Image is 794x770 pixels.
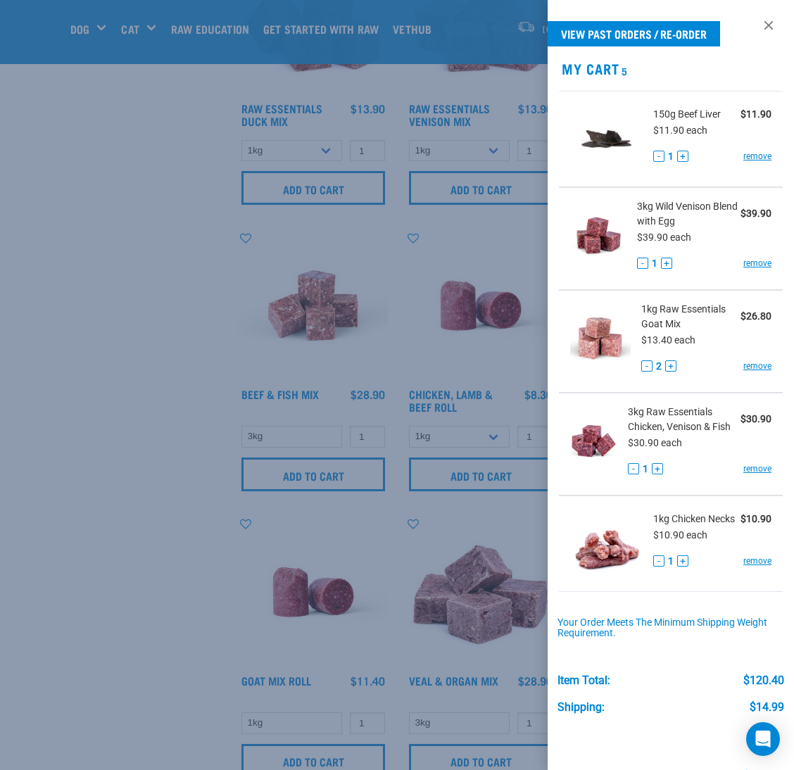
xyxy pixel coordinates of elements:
[741,108,771,120] strong: $11.90
[570,103,643,175] img: Beef Liver
[557,617,785,640] div: Your order meets the minimum shipping weight requirement.
[746,722,780,756] div: Open Intercom Messenger
[668,149,674,164] span: 1
[548,61,794,77] h2: My Cart
[741,513,771,524] strong: $10.90
[665,360,676,372] button: +
[656,359,662,374] span: 2
[743,555,771,567] a: remove
[641,334,695,346] span: $13.40 each
[653,529,707,541] span: $10.90 each
[661,258,672,269] button: +
[653,151,664,162] button: -
[637,258,648,269] button: -
[741,310,771,322] strong: $26.80
[641,360,653,372] button: -
[628,463,639,474] button: -
[743,150,771,163] a: remove
[570,405,617,477] img: Raw Essentials Chicken, Venison & Fish
[570,507,643,580] img: Chicken Necks
[557,701,605,714] div: Shipping:
[557,674,610,687] div: Item Total:
[668,554,674,569] span: 1
[741,413,771,424] strong: $30.90
[750,701,784,714] div: $14.99
[743,257,771,270] a: remove
[743,674,784,687] div: $120.40
[641,302,741,332] span: 1kg Raw Essentials Goat Mix
[652,463,663,474] button: +
[653,125,707,136] span: $11.90 each
[619,68,628,73] span: 5
[677,151,688,162] button: +
[570,302,631,374] img: Raw Essentials Goat Mix
[653,555,664,567] button: -
[653,107,721,122] span: 150g Beef Liver
[741,208,771,219] strong: $39.90
[652,256,657,271] span: 1
[743,462,771,475] a: remove
[677,555,688,567] button: +
[628,437,682,448] span: $30.90 each
[548,21,720,46] a: View past orders / re-order
[570,199,626,272] img: Wild Venison Blend with Egg
[628,405,741,434] span: 3kg Raw Essentials Chicken, Venison & Fish
[743,360,771,372] a: remove
[653,512,735,526] span: 1kg Chicken Necks
[637,232,691,243] span: $39.90 each
[643,462,648,476] span: 1
[637,199,741,229] span: 3kg Wild Venison Blend with Egg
